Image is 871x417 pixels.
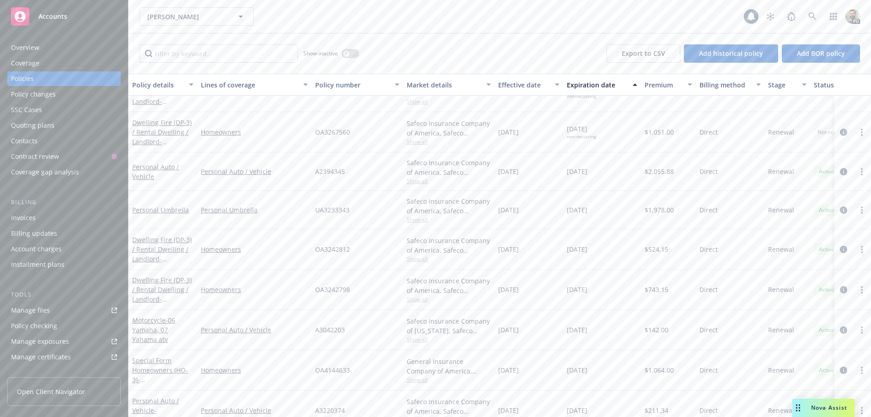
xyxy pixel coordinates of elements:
[768,406,794,415] span: Renewal
[407,236,491,255] div: Safeco Insurance Company of America, Safeco Insurance (Liberty Mutual)
[563,74,641,96] button: Expiration date
[315,285,350,294] span: OA3242798
[11,56,39,70] div: Coverage
[407,295,491,303] span: Show all
[132,235,192,282] a: Dwelling Fire (DP-3) / Rental Dwelling / Landlord
[645,127,674,137] span: $1,051.00
[645,205,674,215] span: $1,978.00
[407,255,491,263] span: Show all
[407,357,491,376] div: General Insurance Company of America, Safeco Insurance (Liberty Mutual)
[699,325,718,335] span: Direct
[7,56,121,70] a: Coverage
[132,316,175,344] a: Motorcycle
[7,303,121,318] a: Manage files
[147,12,226,22] span: [PERSON_NAME]
[7,365,121,380] a: Manage BORs
[696,74,764,96] button: Billing method
[622,49,665,58] span: Export to CSV
[201,406,308,415] a: Personal Auto / Vehicle
[498,167,519,176] span: [DATE]
[7,40,121,55] a: Overview
[11,40,39,55] div: Overview
[407,138,491,146] span: Show all
[407,196,491,216] div: Safeco Insurance Company of America, Safeco Insurance
[782,7,801,26] a: Report a Bug
[856,205,867,216] a: more
[856,365,867,376] a: more
[498,325,519,335] span: [DATE]
[11,87,56,102] div: Policy changes
[7,198,121,207] div: Billing
[567,124,596,140] span: [DATE]
[498,285,519,294] span: [DATE]
[407,336,491,343] span: Show all
[7,334,121,349] a: Manage exposures
[132,80,183,90] div: Policy details
[7,319,121,333] a: Policy checking
[817,206,836,214] span: Active
[132,316,175,344] span: - 06 Yamaha, 07 Yahama atv
[567,406,587,415] span: [DATE]
[7,257,121,272] a: Installment plans
[699,80,751,90] div: Billing method
[407,216,491,223] span: Show all
[684,44,778,63] button: Add historical policy
[699,167,718,176] span: Direct
[768,167,794,176] span: Renewal
[201,244,308,254] a: Homeowners
[817,286,836,294] span: Active
[811,404,847,412] span: Nova Assist
[817,326,836,334] span: Active
[11,242,62,256] div: Account charges
[11,365,54,380] div: Manage BORs
[201,205,308,215] a: Personal Umbrella
[838,365,849,376] a: circleInformation
[817,245,836,254] span: Active
[7,165,121,179] a: Coverage gap analysis
[856,166,867,177] a: more
[699,244,718,254] span: Direct
[407,316,491,336] div: Safeco Insurance Company of [US_STATE], Safeco Insurance (Liberty Mutual)
[312,74,403,96] button: Policy number
[403,74,495,96] button: Market details
[838,284,849,295] a: circleInformation
[407,276,491,295] div: Safeco Insurance Company of America, Safeco Insurance (Liberty Mutual)
[407,97,491,105] span: Show all
[197,74,312,96] button: Lines of coverage
[797,49,845,58] span: Add BOR policy
[817,366,836,374] span: Active
[498,365,519,375] span: [DATE]
[567,167,587,176] span: [DATE]
[7,350,121,364] a: Manage certificates
[838,205,849,216] a: circleInformation
[407,397,491,416] div: Safeco Insurance Company of America, Safeco Insurance (Liberty Mutual)
[38,13,67,20] span: Accounts
[768,205,794,215] span: Renewal
[407,158,491,177] div: Safeco Insurance Company of America, Safeco Insurance
[845,9,860,24] img: photo
[132,206,189,214] a: Personal Umbrella
[645,244,668,254] span: $524.15
[7,211,121,225] a: Invoices
[792,399,804,417] div: Drag to move
[838,244,849,255] a: circleInformation
[315,167,345,176] span: A2394345
[824,7,843,26] a: Switch app
[7,242,121,256] a: Account charges
[856,127,867,138] a: more
[132,276,192,323] a: Dwelling Fire (DP-3) / Rental Dwelling / Landlord
[315,80,389,90] div: Policy number
[11,334,69,349] div: Manage exposures
[7,226,121,241] a: Billing updates
[201,127,308,137] a: Homeowners
[768,244,794,254] span: Renewal
[315,205,349,215] span: UA3233343
[645,80,682,90] div: Premium
[498,205,519,215] span: [DATE]
[11,350,71,364] div: Manage certificates
[856,284,867,295] a: more
[768,285,794,294] span: Renewal
[792,399,855,417] button: Nova Assist
[11,165,79,179] div: Coverage gap analysis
